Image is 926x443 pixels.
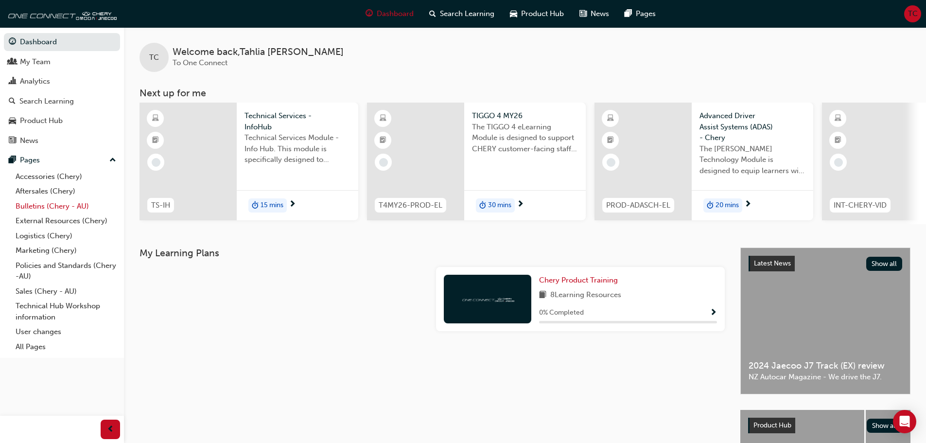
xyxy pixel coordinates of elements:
[380,134,386,147] span: booktick-icon
[379,200,442,211] span: T4MY26-PROD-EL
[261,200,283,211] span: 15 mins
[4,53,120,71] a: My Team
[4,92,120,110] a: Search Learning
[472,122,578,155] span: The TIGGO 4 eLearning Module is designed to support CHERY customer-facing staff with the product ...
[9,58,16,67] span: people-icon
[12,199,120,214] a: Bulletins (Chery - AU)
[716,200,739,211] span: 20 mins
[4,151,120,169] button: Pages
[591,8,609,19] span: News
[707,199,714,212] span: duration-icon
[173,47,344,58] span: Welcome back , Tahlia [PERSON_NAME]
[521,8,564,19] span: Product Hub
[607,134,614,147] span: booktick-icon
[152,112,159,125] span: learningResourceType_ELEARNING-icon
[636,8,656,19] span: Pages
[124,88,926,99] h3: Next up for me
[9,137,16,145] span: news-icon
[4,132,120,150] a: News
[12,284,120,299] a: Sales (Chery - AU)
[20,56,51,68] div: My Team
[140,103,358,220] a: TS-IHTechnical Services - InfoHubTechnical Services Module - Info Hub. This module is specificall...
[149,52,159,63] span: TC
[19,96,74,107] div: Search Learning
[740,248,910,394] a: Latest NewsShow all2024 Jaecoo J7 Track (EX) reviewNZ Autocar Magazine - We drive the J7.
[12,258,120,284] a: Policies and Standards (Chery -AU)
[20,135,38,146] div: News
[835,134,841,147] span: booktick-icon
[358,4,421,24] a: guage-iconDashboard
[173,58,227,67] span: To One Connect
[594,103,813,220] a: PROD-ADASCH-ELAdvanced Driver Assist Systems (ADAS) - CheryThe [PERSON_NAME] Technology Module is...
[12,169,120,184] a: Accessories (Chery)
[9,97,16,106] span: search-icon
[699,143,805,177] span: The [PERSON_NAME] Technology Module is designed to equip learners with essential knowledge about ...
[607,158,615,167] span: learningRecordVerb_NONE-icon
[9,77,16,86] span: chart-icon
[617,4,664,24] a: pages-iconPages
[107,424,114,436] span: prev-icon
[517,200,524,209] span: next-icon
[893,410,916,433] div: Open Intercom Messenger
[479,199,486,212] span: duration-icon
[550,289,621,301] span: 8 Learning Resources
[866,257,903,271] button: Show all
[572,4,617,24] a: news-iconNews
[4,31,120,151] button: DashboardMy TeamAnalyticsSearch LearningProduct HubNews
[904,5,921,22] button: TC
[367,103,586,220] a: T4MY26-PROD-ELTIGGO 4 MY26The TIGGO 4 eLearning Module is designed to support CHERY customer-faci...
[710,309,717,318] span: Show Progress
[539,276,618,284] span: Chery Product Training
[12,213,120,229] a: External Resources (Chery)
[744,200,751,209] span: next-icon
[109,154,116,167] span: up-icon
[539,307,584,319] span: 0 % Completed
[12,229,120,244] a: Logistics (Chery)
[606,200,670,211] span: PROD-ADASCH-EL
[12,339,120,354] a: All Pages
[20,76,50,87] div: Analytics
[9,38,16,47] span: guage-icon
[380,112,386,125] span: learningResourceType_ELEARNING-icon
[748,418,903,433] a: Product HubShow all
[289,200,296,209] span: next-icon
[20,155,40,166] div: Pages
[429,8,436,20] span: search-icon
[12,324,120,339] a: User changes
[461,294,514,303] img: oneconnect
[12,243,120,258] a: Marketing (Chery)
[4,33,120,51] a: Dashboard
[440,8,494,19] span: Search Learning
[710,307,717,319] button: Show Progress
[152,158,160,167] span: learningRecordVerb_NONE-icon
[151,200,170,211] span: TS-IH
[502,4,572,24] a: car-iconProduct Hub
[472,110,578,122] span: TIGGO 4 MY26
[908,8,918,19] span: TC
[749,256,902,271] a: Latest NewsShow all
[12,299,120,324] a: Technical Hub Workshop information
[20,115,63,126] div: Product Hub
[377,8,414,19] span: Dashboard
[5,4,117,23] img: oneconnect
[4,112,120,130] a: Product Hub
[140,248,725,259] h3: My Learning Plans
[749,372,902,383] span: NZ Autocar Magazine - We drive the J7.
[12,184,120,199] a: Aftersales (Chery)
[835,112,841,125] span: learningResourceType_ELEARNING-icon
[607,112,614,125] span: learningResourceType_ELEARNING-icon
[539,289,546,301] span: book-icon
[4,72,120,90] a: Analytics
[510,8,517,20] span: car-icon
[834,200,887,211] span: INT-CHERY-VID
[245,132,350,165] span: Technical Services Module - Info Hub. This module is specifically designed to address the require...
[488,200,511,211] span: 30 mins
[834,158,843,167] span: learningRecordVerb_NONE-icon
[579,8,587,20] span: news-icon
[245,110,350,132] span: Technical Services - InfoHub
[749,360,902,372] span: 2024 Jaecoo J7 Track (EX) review
[625,8,632,20] span: pages-icon
[699,110,805,143] span: Advanced Driver Assist Systems (ADAS) - Chery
